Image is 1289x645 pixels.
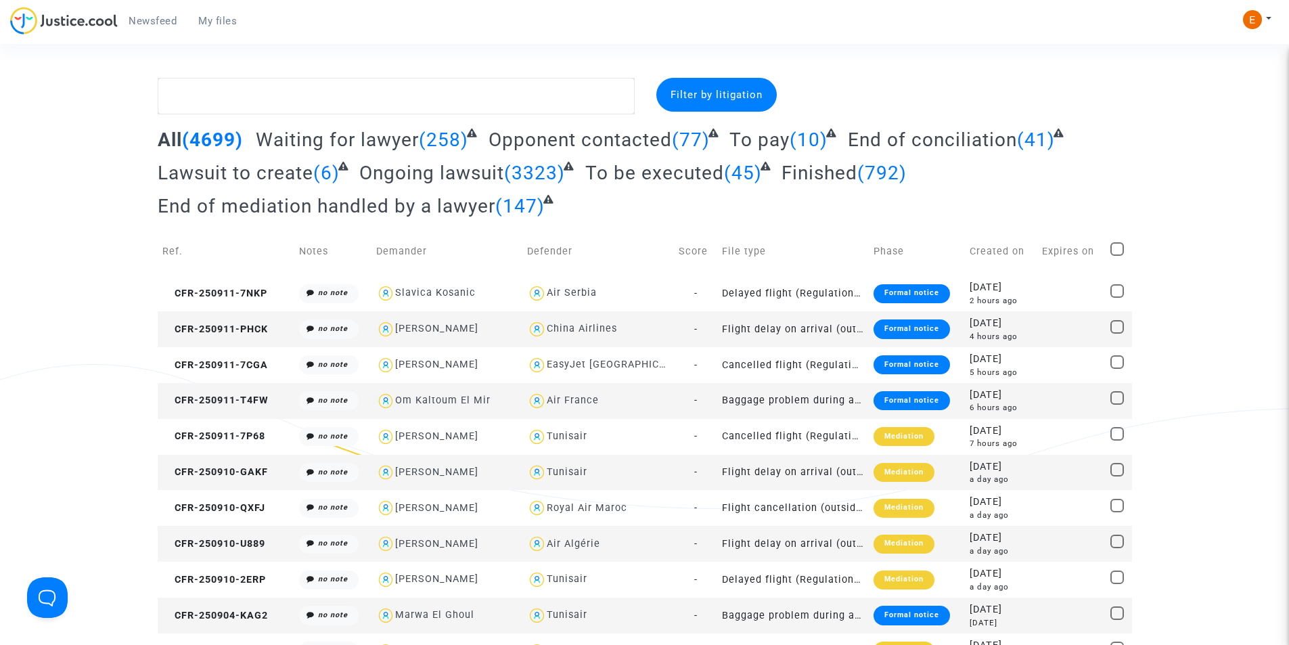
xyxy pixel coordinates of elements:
[522,227,674,275] td: Defender
[970,316,1032,331] div: [DATE]
[318,324,348,333] i: no note
[376,606,396,625] img: icon-user.svg
[694,359,698,371] span: -
[376,498,396,518] img: icon-user.svg
[970,424,1032,439] div: [DATE]
[318,468,348,476] i: no note
[717,526,869,562] td: Flight delay on arrival (outside of EU - Montreal Convention)
[874,391,950,410] div: Formal notice
[527,427,547,447] img: icon-user.svg
[585,162,724,184] span: To be executed
[395,538,478,550] div: [PERSON_NAME]
[527,606,547,625] img: icon-user.svg
[874,499,934,518] div: Mediation
[717,490,869,526] td: Flight cancellation (outside of EU - Montreal Convention)
[547,609,587,621] div: Tunisair
[970,402,1032,414] div: 6 hours ago
[1243,10,1262,29] img: ACg8ocIeiFvHKe4dA5oeRFd_CiCnuxWUEc1A2wYhRJE3TTWt=s96-c
[395,502,478,514] div: [PERSON_NAME]
[162,324,268,335] span: CFR-250911-PHCK
[874,535,934,554] div: Mediation
[162,359,268,371] span: CFR-250911-7CGA
[547,466,587,478] div: Tunisair
[970,388,1032,403] div: [DATE]
[970,602,1032,617] div: [DATE]
[970,495,1032,510] div: [DATE]
[318,610,348,619] i: no note
[527,355,547,375] img: icon-user.svg
[318,575,348,583] i: no note
[717,275,869,311] td: Delayed flight (Regulation EC 261/2004)
[970,438,1032,449] div: 7 hours ago
[965,227,1037,275] td: Created on
[376,319,396,339] img: icon-user.svg
[547,573,587,585] div: Tunisair
[527,319,547,339] img: icon-user.svg
[371,227,523,275] td: Demander
[162,574,266,585] span: CFR-250910-2ERP
[848,129,1017,151] span: End of conciliation
[694,502,698,514] span: -
[671,89,763,101] span: Filter by litigation
[874,606,950,625] div: Formal notice
[547,538,600,550] div: Air Algérie
[694,466,698,478] span: -
[376,355,396,375] img: icon-user.svg
[318,288,348,297] i: no note
[527,534,547,554] img: icon-user.svg
[395,466,478,478] div: [PERSON_NAME]
[547,359,694,370] div: EasyJet [GEOGRAPHIC_DATA]
[10,7,118,35] img: jc-logo.svg
[318,539,348,548] i: no note
[970,460,1032,474] div: [DATE]
[489,129,672,151] span: Opponent contacted
[874,355,950,374] div: Formal notice
[717,347,869,383] td: Cancelled flight (Regulation EC 261/2004)
[162,430,265,442] span: CFR-250911-7P68
[495,195,545,217] span: (147)
[547,430,587,442] div: Tunisair
[717,311,869,347] td: Flight delay on arrival (outside of EU - Montreal Convention)
[874,571,934,590] div: Mediation
[547,323,617,334] div: China Airlines
[395,430,478,442] div: [PERSON_NAME]
[717,383,869,419] td: Baggage problem during a flight
[874,284,950,303] div: Formal notice
[970,295,1032,307] div: 2 hours ago
[717,419,869,455] td: Cancelled flight (Regulation EC 261/2004)
[970,617,1032,629] div: [DATE]
[504,162,565,184] span: (3323)
[158,162,313,184] span: Lawsuit to create
[674,227,717,275] td: Score
[970,474,1032,485] div: a day ago
[162,502,265,514] span: CFR-250910-QXFJ
[158,195,495,217] span: End of mediation handled by a lawyer
[970,352,1032,367] div: [DATE]
[395,573,478,585] div: [PERSON_NAME]
[395,323,478,334] div: [PERSON_NAME]
[376,284,396,303] img: icon-user.svg
[874,463,934,482] div: Mediation
[874,319,950,338] div: Formal notice
[162,610,268,621] span: CFR-250904-KAG2
[376,427,396,447] img: icon-user.svg
[527,498,547,518] img: icon-user.svg
[162,288,267,299] span: CFR-250911-7NKP
[970,367,1032,378] div: 5 hours ago
[313,162,340,184] span: (6)
[395,609,474,621] div: Marwa El Ghoul
[118,11,187,31] a: Newsfeed
[527,463,547,483] img: icon-user.svg
[527,284,547,303] img: icon-user.svg
[970,581,1032,593] div: a day ago
[318,396,348,405] i: no note
[694,610,698,621] span: -
[694,430,698,442] span: -
[874,427,934,446] div: Mediation
[729,129,790,151] span: To pay
[970,546,1032,557] div: a day ago
[198,15,237,27] span: My files
[694,574,698,585] span: -
[162,466,268,478] span: CFR-250910-GAKF
[158,227,295,275] td: Ref.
